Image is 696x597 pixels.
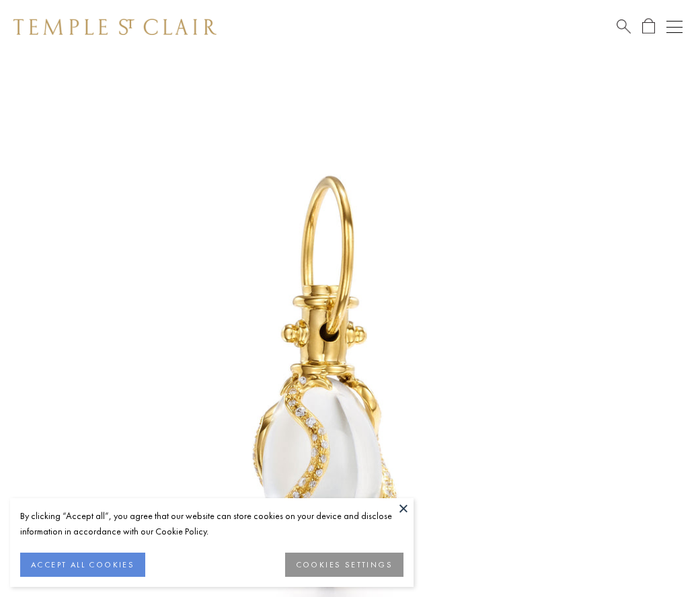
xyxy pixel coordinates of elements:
[20,553,145,577] button: ACCEPT ALL COOKIES
[617,18,631,35] a: Search
[13,19,217,35] img: Temple St. Clair
[642,18,655,35] a: Open Shopping Bag
[666,19,683,35] button: Open navigation
[20,508,403,539] div: By clicking “Accept all”, you agree that our website can store cookies on your device and disclos...
[285,553,403,577] button: COOKIES SETTINGS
